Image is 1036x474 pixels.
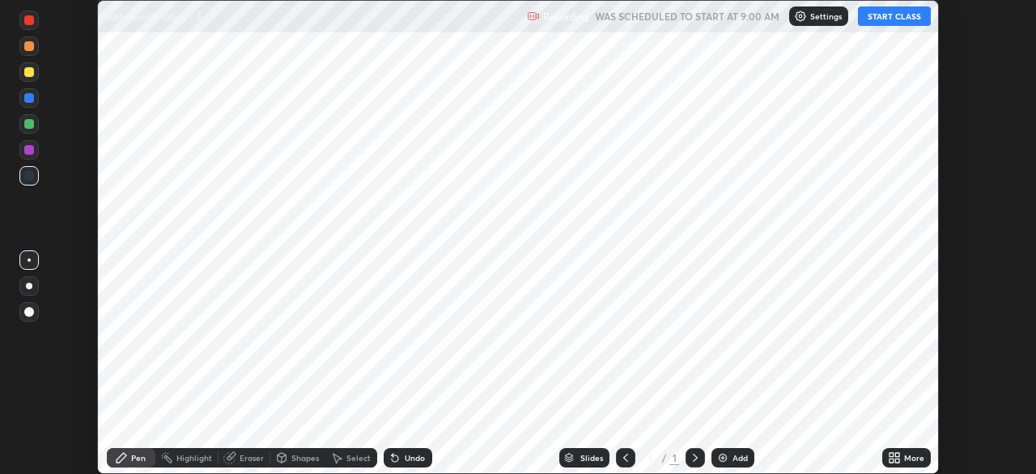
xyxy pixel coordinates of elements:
div: More [904,454,924,462]
div: Pen [131,454,146,462]
div: Add [732,454,748,462]
div: Shapes [291,454,319,462]
div: Undo [405,454,425,462]
img: add-slide-button [716,451,729,464]
div: 1 [642,453,658,463]
div: Eraser [240,454,264,462]
button: START CLASS [858,6,931,26]
p: Rotational Motion - 3 [107,10,202,23]
img: recording.375f2c34.svg [527,10,540,23]
img: class-settings-icons [794,10,807,23]
div: 1 [669,451,679,465]
div: Highlight [176,454,212,462]
div: / [661,453,666,463]
div: Slides [580,454,603,462]
p: Settings [810,12,842,20]
div: Select [346,454,371,462]
p: Recording [543,11,588,23]
h5: WAS SCHEDULED TO START AT 9:00 AM [595,9,779,23]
